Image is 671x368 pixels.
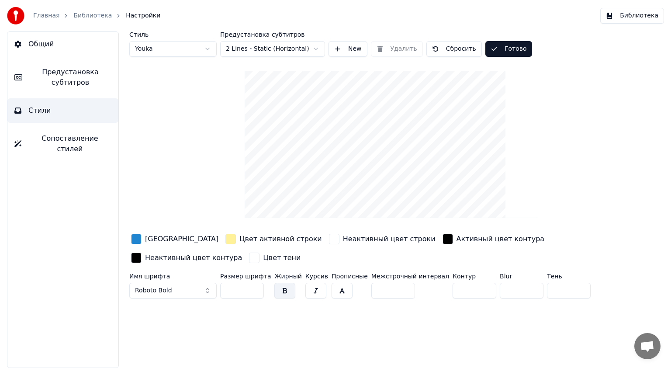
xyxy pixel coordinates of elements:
button: New [329,41,367,57]
div: Цвет тени [263,253,301,263]
label: Курсив [305,273,328,279]
div: Неактивный цвет контура [145,253,242,263]
button: [GEOGRAPHIC_DATA] [129,232,220,246]
button: Сбросить [426,41,482,57]
label: Межстрочный интервал [371,273,449,279]
button: Неактивный цвет контура [129,251,244,265]
button: Цвет активной строки [224,232,324,246]
label: Размер шрифта [220,273,271,279]
a: Главная [33,11,59,20]
button: Предустановка субтитров [7,60,118,95]
span: Roboto Bold [135,286,172,295]
button: Неактивный цвет строки [327,232,437,246]
span: Предустановка субтитров [29,67,111,88]
span: Общий [28,39,54,49]
a: Библиотека [73,11,112,20]
label: Прописные [332,273,368,279]
button: Стили [7,98,118,123]
div: Неактивный цвет строки [343,234,436,244]
button: Общий [7,32,118,56]
div: [GEOGRAPHIC_DATA] [145,234,218,244]
label: Стиль [129,31,217,38]
button: Сопоставление стилей [7,126,118,161]
div: Активный цвет контура [457,234,545,244]
div: Цвет активной строки [239,234,322,244]
nav: breadcrumb [33,11,160,20]
label: Жирный [274,273,301,279]
span: Стили [28,105,51,116]
label: Тень [547,273,591,279]
button: Готово [485,41,532,57]
label: Контур [453,273,496,279]
button: Цвет тени [247,251,302,265]
label: Предустановка субтитров [220,31,325,38]
label: Имя шрифта [129,273,217,279]
a: Открытый чат [634,333,661,359]
button: Активный цвет контура [441,232,546,246]
span: Настройки [126,11,160,20]
span: Сопоставление стилей [28,133,111,154]
button: Библиотека [600,8,664,24]
img: youka [7,7,24,24]
label: Blur [500,273,543,279]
